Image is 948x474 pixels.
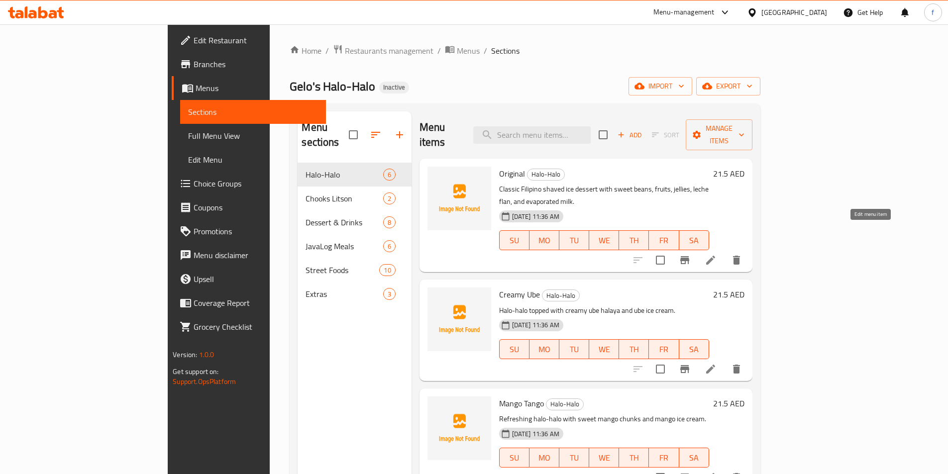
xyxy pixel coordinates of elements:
span: Original [499,166,525,181]
div: Halo-Halo6 [298,163,411,187]
span: 1.0.0 [199,348,214,361]
div: Halo-Halo [542,289,580,301]
div: Inactive [379,82,409,94]
nav: Menu sections [298,159,411,310]
img: Original [427,167,491,230]
button: FR [649,230,679,250]
div: items [383,240,396,252]
span: TH [623,451,645,465]
button: SA [679,448,709,468]
a: Edit menu item [705,363,717,375]
span: Inactive [379,83,409,92]
span: Gelo's Halo-Halo [290,75,375,97]
button: export [696,77,760,95]
span: export [704,80,752,93]
p: Refreshing halo-halo with sweet mango chunks and mango ice cream. [499,413,709,425]
button: TH [619,230,649,250]
span: Edit Restaurant [194,34,318,46]
li: / [325,45,329,57]
p: Halo-halo topped with creamy ube halaya and ube ice cream. [499,304,709,317]
span: TU [563,451,585,465]
span: Halo-Halo [527,169,564,180]
span: MO [533,233,555,248]
span: Halo-Halo [546,398,583,410]
a: Coverage Report [172,291,326,315]
span: 6 [384,242,395,251]
span: Extras [306,288,383,300]
span: TH [623,233,645,248]
span: Menus [457,45,480,57]
span: FR [653,342,675,357]
span: Version: [173,348,197,361]
a: Promotions [172,219,326,243]
div: JavaLog Meals6 [298,234,411,258]
button: WE [589,448,619,468]
span: Sections [188,106,318,118]
span: Menu disclaimer [194,249,318,261]
span: f [932,7,934,18]
span: Menus [196,82,318,94]
span: FR [653,233,675,248]
button: TU [559,339,589,359]
div: [GEOGRAPHIC_DATA] [761,7,827,18]
a: Full Menu View [180,124,326,148]
span: [DATE] 11:36 AM [508,320,563,330]
button: WE [589,339,619,359]
span: import [636,80,684,93]
button: SA [679,339,709,359]
div: items [383,216,396,228]
div: JavaLog Meals [306,240,383,252]
h6: 21.5 AED [713,396,744,410]
span: Full Menu View [188,130,318,142]
span: Coupons [194,201,318,213]
h2: Menu items [420,120,461,150]
p: Classic Filipino shaved ice dessert with sweet beans, fruits, jellies, leche flan, and evaporated... [499,183,709,208]
span: Street Foods [306,264,379,276]
span: Manage items [694,122,744,147]
li: / [437,45,441,57]
span: 10 [380,266,395,275]
span: Select all sections [343,124,364,145]
span: MO [533,342,555,357]
img: Creamy Ube [427,287,491,351]
span: Sort sections [364,123,388,147]
span: Select section [593,124,614,145]
a: Restaurants management [333,44,433,57]
span: Mango Tango [499,396,544,411]
span: MO [533,451,555,465]
button: SU [499,448,529,468]
span: 3 [384,289,395,299]
span: SU [504,233,526,248]
span: Grocery Checklist [194,321,318,333]
div: items [383,288,396,300]
input: search [473,126,591,144]
a: Branches [172,52,326,76]
h6: 21.5 AED [713,167,744,181]
button: FR [649,339,679,359]
a: Edit Restaurant [172,28,326,52]
button: import [629,77,692,95]
button: TH [619,448,649,468]
span: SA [683,233,705,248]
button: Add section [388,123,412,147]
span: TU [563,233,585,248]
span: WE [593,342,615,357]
div: Dessert & Drinks8 [298,210,411,234]
button: TU [559,448,589,468]
div: items [383,169,396,181]
button: MO [529,339,559,359]
button: SU [499,230,529,250]
span: Chooks Litson [306,192,383,204]
a: Upsell [172,267,326,291]
button: delete [725,248,748,272]
span: Halo-Halo [542,290,579,301]
div: items [383,192,396,204]
span: SU [504,451,526,465]
a: Support.OpsPlatform [173,375,236,388]
span: Get support on: [173,365,218,378]
span: TH [623,342,645,357]
button: FR [649,448,679,468]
